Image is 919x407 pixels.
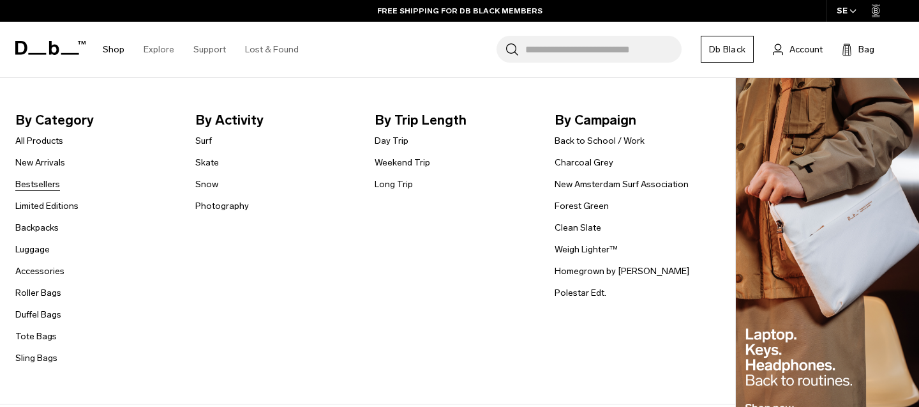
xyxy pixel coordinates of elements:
a: Charcoal Grey [555,156,613,169]
a: Limited Editions [15,199,78,213]
a: Skate [195,156,219,169]
a: Weekend Trip [375,156,430,169]
a: Backpacks [15,221,59,234]
a: Account [773,42,823,57]
span: By Trip Length [375,110,534,130]
a: New Arrivals [15,156,65,169]
a: FREE SHIPPING FOR DB BLACK MEMBERS [377,5,542,17]
a: Db Black [701,36,754,63]
a: Clean Slate [555,221,601,234]
a: Day Trip [375,134,408,148]
a: Forest Green [555,199,609,213]
span: By Activity [195,110,355,130]
a: Weigh Lighter™ [555,243,618,256]
a: Photography [195,199,249,213]
nav: Main Navigation [93,22,308,77]
a: Long Trip [375,178,413,191]
a: Luggage [15,243,50,256]
a: Roller Bags [15,286,61,300]
button: Bag [842,42,874,57]
a: All Products [15,134,63,148]
a: Support [193,27,226,72]
span: Account [789,43,823,56]
a: Duffel Bags [15,308,61,321]
a: Back to School / Work [555,134,645,148]
a: Sling Bags [15,351,57,365]
span: By Campaign [555,110,714,130]
a: Surf [195,134,212,148]
a: Bestsellers [15,178,60,191]
a: Explore [144,27,174,72]
a: Accessories [15,265,64,278]
span: By Category [15,110,175,130]
a: New Amsterdam Surf Association [555,178,689,191]
a: Polestar Edt. [555,286,606,300]
span: Bag [858,43,874,56]
a: Shop [103,27,124,72]
a: Lost & Found [245,27,299,72]
a: Snow [195,178,218,191]
a: Homegrown by [PERSON_NAME] [555,265,689,278]
a: Tote Bags [15,330,57,343]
